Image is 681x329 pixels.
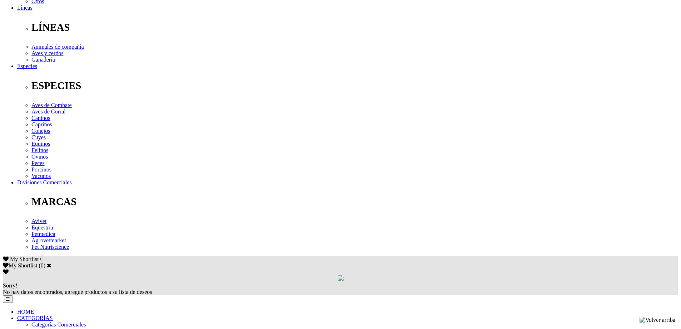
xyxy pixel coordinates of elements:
[640,317,675,323] img: Volver arriba
[17,63,37,69] a: Especies
[31,237,66,243] a: Agrovetmarket
[31,141,50,147] a: Equinos
[3,295,13,303] button: ☰
[338,275,344,281] img: loading.gif
[31,224,53,231] a: Equestria
[31,128,50,134] a: Conejos
[31,154,48,160] a: Ovinos
[31,196,678,208] p: MARCAS
[3,262,37,268] label: My Shortlist
[3,282,18,289] span: Sorry!
[31,21,678,33] p: LÍNEAS
[3,282,678,295] div: No hay datos encontrados, agregue productos a su lista de deseos
[31,121,52,127] a: Caprinos
[31,147,48,153] a: Felinos
[31,160,44,166] a: Peces
[31,134,46,140] a: Cuyes
[31,57,55,63] a: Ganadería
[4,251,123,325] iframe: Brevo live chat
[17,5,33,11] a: Líneas
[31,218,46,224] a: Avivet
[31,50,63,56] a: Aves y cerdos
[31,80,678,92] p: ESPECIES
[31,115,50,121] a: Caninos
[31,231,55,237] a: Petmedica
[31,166,51,173] a: Porcinos
[31,44,84,50] a: Animales de compañía
[17,179,71,185] a: Divisiones Comerciales
[31,173,51,179] a: Vacunos
[31,244,69,250] a: Pet Nutriscience
[31,102,72,108] a: Aves de Combate
[31,108,66,115] a: Aves de Corral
